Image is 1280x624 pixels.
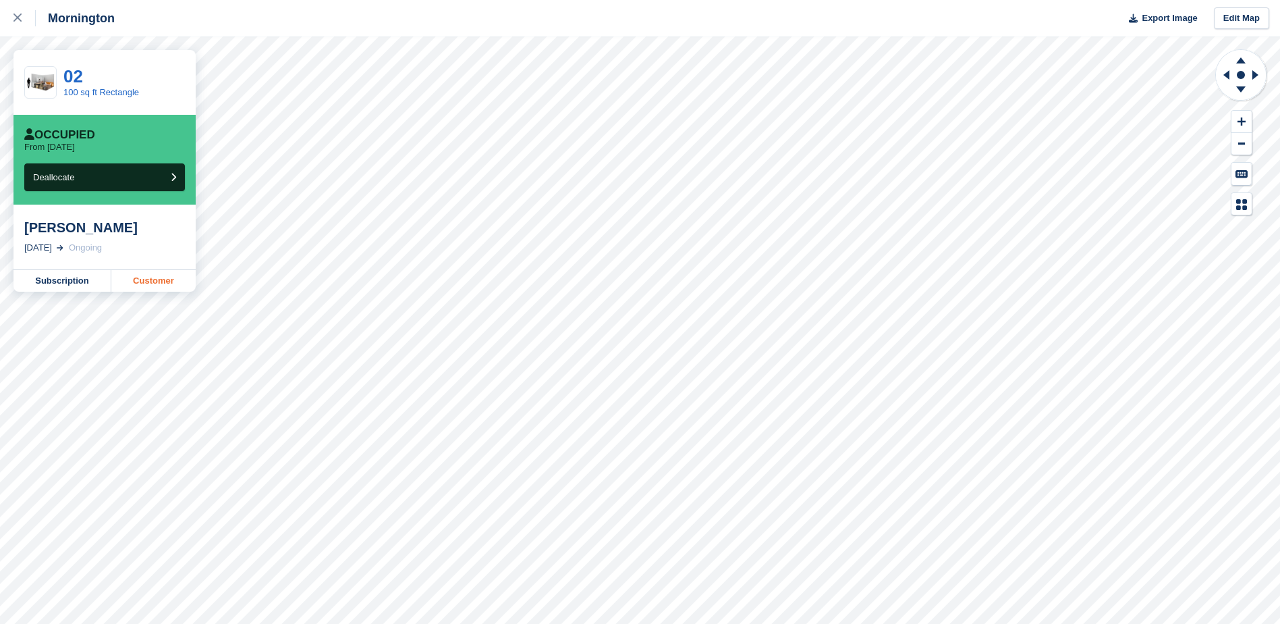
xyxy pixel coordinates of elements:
[1231,111,1252,133] button: Zoom In
[1231,163,1252,185] button: Keyboard Shortcuts
[24,142,75,153] p: From [DATE]
[63,66,83,86] a: 02
[36,10,115,26] div: Mornington
[63,87,139,97] a: 100 sq ft Rectangle
[1231,133,1252,155] button: Zoom Out
[1214,7,1269,30] a: Edit Map
[1121,7,1198,30] button: Export Image
[24,163,185,191] button: Deallocate
[24,128,95,142] div: Occupied
[24,219,185,236] div: [PERSON_NAME]
[33,172,74,182] span: Deallocate
[24,241,52,255] div: [DATE]
[1142,11,1197,25] span: Export Image
[1231,193,1252,215] button: Map Legend
[69,241,102,255] div: Ongoing
[57,245,63,251] img: arrow-right-light-icn-cde0832a797a2874e46488d9cf13f60e5c3a73dbe684e267c42b8395dfbc2abf.svg
[111,270,196,292] a: Customer
[25,71,56,95] img: 100-sqft-unit.jpg
[13,270,111,292] a: Subscription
